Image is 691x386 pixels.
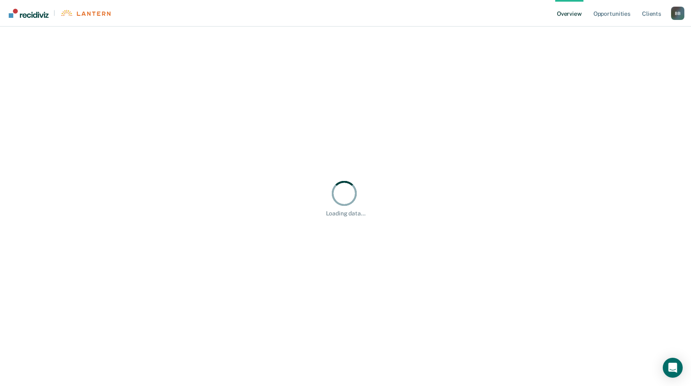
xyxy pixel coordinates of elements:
span: | [49,10,60,17]
div: B B [671,7,684,20]
div: Loading data... [326,210,365,217]
div: Open Intercom Messenger [663,358,683,378]
button: Profile dropdown button [671,7,684,20]
img: Recidiviz [9,9,49,18]
img: Lantern [60,10,110,16]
